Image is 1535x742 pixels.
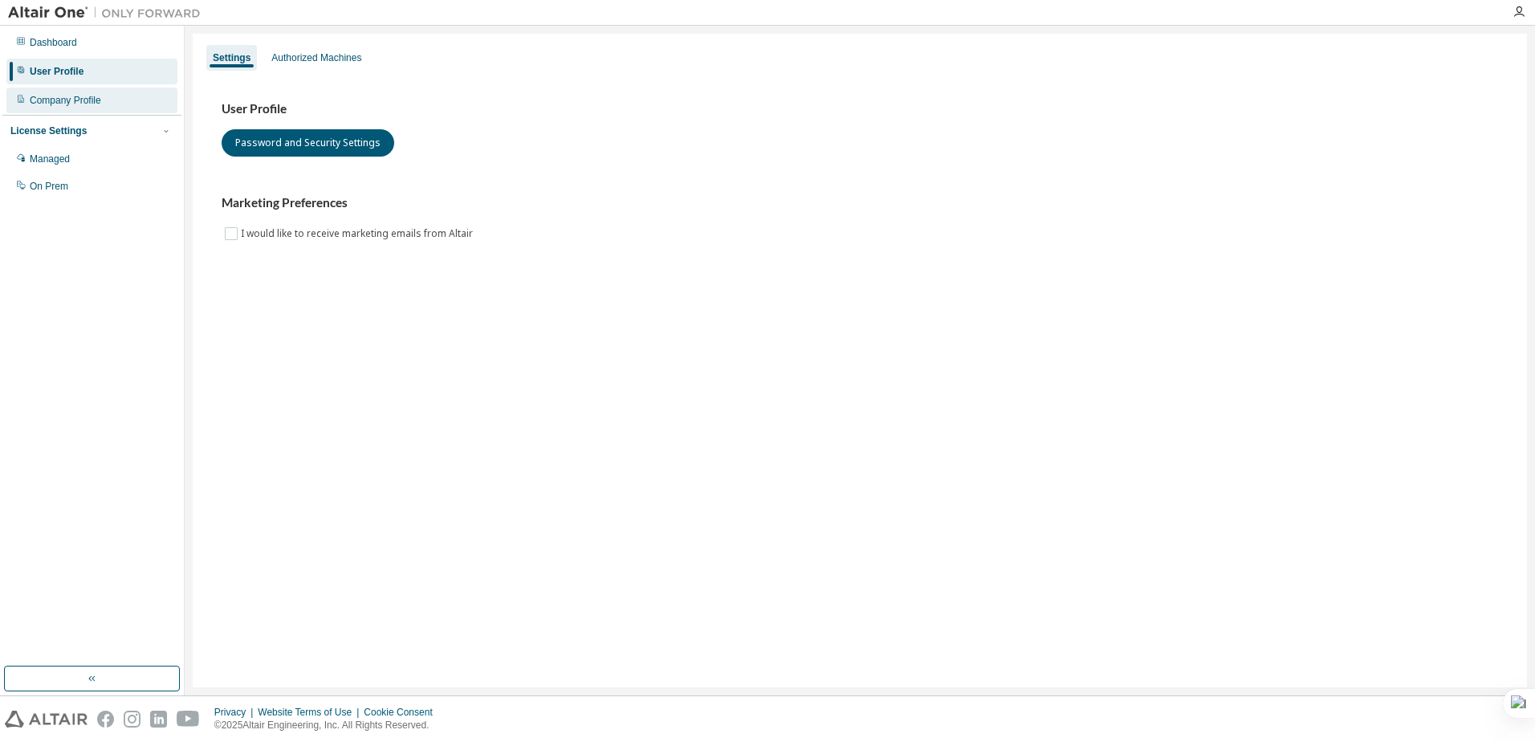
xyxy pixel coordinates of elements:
img: facebook.svg [97,711,114,728]
div: Dashboard [30,36,77,49]
div: Managed [30,153,70,165]
button: Password and Security Settings [222,129,394,157]
img: linkedin.svg [150,711,167,728]
div: Settings [213,51,250,64]
img: youtube.svg [177,711,200,728]
div: User Profile [30,65,83,78]
div: Cookie Consent [364,706,442,719]
div: Authorized Machines [271,51,361,64]
div: On Prem [30,180,68,193]
img: Altair One [8,5,209,21]
img: altair_logo.svg [5,711,88,728]
div: Privacy [214,706,258,719]
div: Website Terms of Use [258,706,364,719]
label: I would like to receive marketing emails from Altair [241,224,476,243]
img: instagram.svg [124,711,140,728]
div: License Settings [10,124,87,137]
div: Company Profile [30,94,101,107]
h3: Marketing Preferences [222,195,1498,211]
h3: User Profile [222,101,1498,117]
p: © 2025 Altair Engineering, Inc. All Rights Reserved. [214,719,442,732]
